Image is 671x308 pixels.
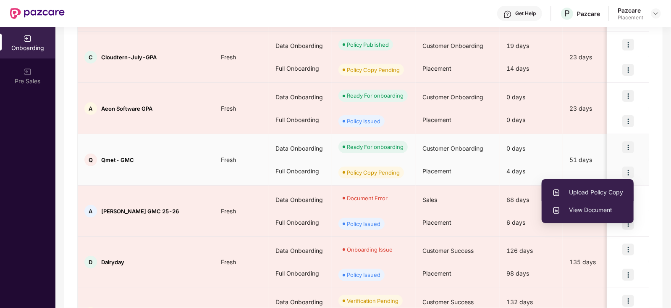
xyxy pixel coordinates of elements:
[618,6,643,14] div: Pazcare
[622,39,634,50] img: icon
[347,66,400,74] div: Policy Copy Pending
[622,64,634,76] img: icon
[622,269,634,281] img: icon
[101,157,134,163] span: Qmet- GMC
[214,105,243,112] span: Fresh
[515,10,536,17] div: Get Help
[84,102,97,115] div: A
[422,247,474,254] span: Customer Success
[347,143,404,151] div: Ready For onboarding
[422,65,451,72] span: Placement
[563,258,634,267] div: 135 days
[101,259,124,266] span: Dairyday
[422,298,474,305] span: Customer Success
[84,51,97,64] div: C
[101,54,157,61] span: Cloudtern-July-GPA
[269,137,332,160] div: Data Onboarding
[422,116,451,123] span: Placement
[653,10,659,17] img: svg+xml;base64,PHN2ZyBpZD0iRHJvcGRvd24tMzJ4MzIiIHhtbG5zPSJodHRwOi8vd3d3LnczLm9yZy8yMDAwL3N2ZyIgd2...
[269,189,332,211] div: Data Onboarding
[101,105,152,112] span: Aeon Software GPA
[503,10,512,19] img: svg+xml;base64,PHN2ZyBpZD0iSGVscC0zMngzMiIgeG1sbnM9Imh0dHA6Ly93d3cudzMub3JnLzIwMDAvc3ZnIiB3aWR0aD...
[552,188,623,197] span: Upload Policy Copy
[422,42,483,49] span: Customer Onboarding
[563,53,634,62] div: 23 days
[347,40,389,49] div: Policy Published
[500,57,563,80] div: 14 days
[622,141,634,153] img: icon
[214,156,243,163] span: Fresh
[347,220,380,228] div: Policy Issued
[347,194,388,202] div: Document Error
[269,160,332,183] div: Full Onboarding
[84,256,97,268] div: D
[269,86,332,109] div: Data Onboarding
[422,196,437,203] span: Sales
[269,109,332,131] div: Full Onboarding
[500,35,563,57] div: 19 days
[84,205,97,218] div: A
[347,168,400,177] div: Policy Copy Pending
[24,35,32,43] img: svg+xml;base64,PHN2ZyB3aWR0aD0iMjAiIGhlaWdodD0iMjAiIHZpZXdCb3g9IjAgMCAyMCAyMCIgZmlsbD0ibm9uZSIgeG...
[24,68,32,76] img: svg+xml;base64,PHN2ZyB3aWR0aD0iMjAiIGhlaWdodD0iMjAiIHZpZXdCb3g9IjAgMCAyMCAyMCIgZmlsbD0ibm9uZSIgeG...
[347,245,393,254] div: Onboarding Issue
[422,219,451,226] span: Placement
[347,117,380,125] div: Policy Issued
[422,93,483,101] span: Customer Onboarding
[269,35,332,57] div: Data Onboarding
[622,115,634,127] img: icon
[214,207,243,215] span: Fresh
[269,57,332,80] div: Full Onboarding
[618,14,643,21] div: Placement
[552,206,561,215] img: svg+xml;base64,PHN2ZyBpZD0iVXBsb2FkX0xvZ3MiIGRhdGEtbmFtZT0iVXBsb2FkIExvZ3MiIHhtbG5zPSJodHRwOi8vd3...
[422,167,451,175] span: Placement
[500,109,563,131] div: 0 days
[10,8,65,19] img: New Pazcare Logo
[622,167,634,178] img: icon
[622,244,634,255] img: icon
[552,189,561,197] img: svg+xml;base64,PHN2ZyBpZD0iVXBsb2FkX0xvZ3MiIGRhdGEtbmFtZT0iVXBsb2FkIExvZ3MiIHhtbG5zPSJodHRwOi8vd3...
[500,189,563,211] div: 88 days
[500,86,563,109] div: 0 days
[500,160,563,183] div: 4 days
[269,262,332,285] div: Full Onboarding
[214,53,243,61] span: Fresh
[347,271,380,279] div: Policy Issued
[422,145,483,152] span: Customer Onboarding
[84,154,97,166] div: Q
[500,262,563,285] div: 98 days
[101,208,179,215] span: [PERSON_NAME] GMC 25-26
[563,155,634,165] div: 51 days
[577,10,600,18] div: Pazcare
[422,270,451,277] span: Placement
[347,91,404,100] div: Ready For onboarding
[552,205,623,215] span: View Document
[564,8,570,19] span: P
[622,90,634,102] img: icon
[269,211,332,234] div: Full Onboarding
[500,137,563,160] div: 0 days
[347,297,398,305] div: Verification Pending
[622,295,634,307] img: icon
[269,239,332,262] div: Data Onboarding
[563,104,634,113] div: 23 days
[500,239,563,262] div: 126 days
[500,211,563,234] div: 6 days
[214,258,243,266] span: Fresh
